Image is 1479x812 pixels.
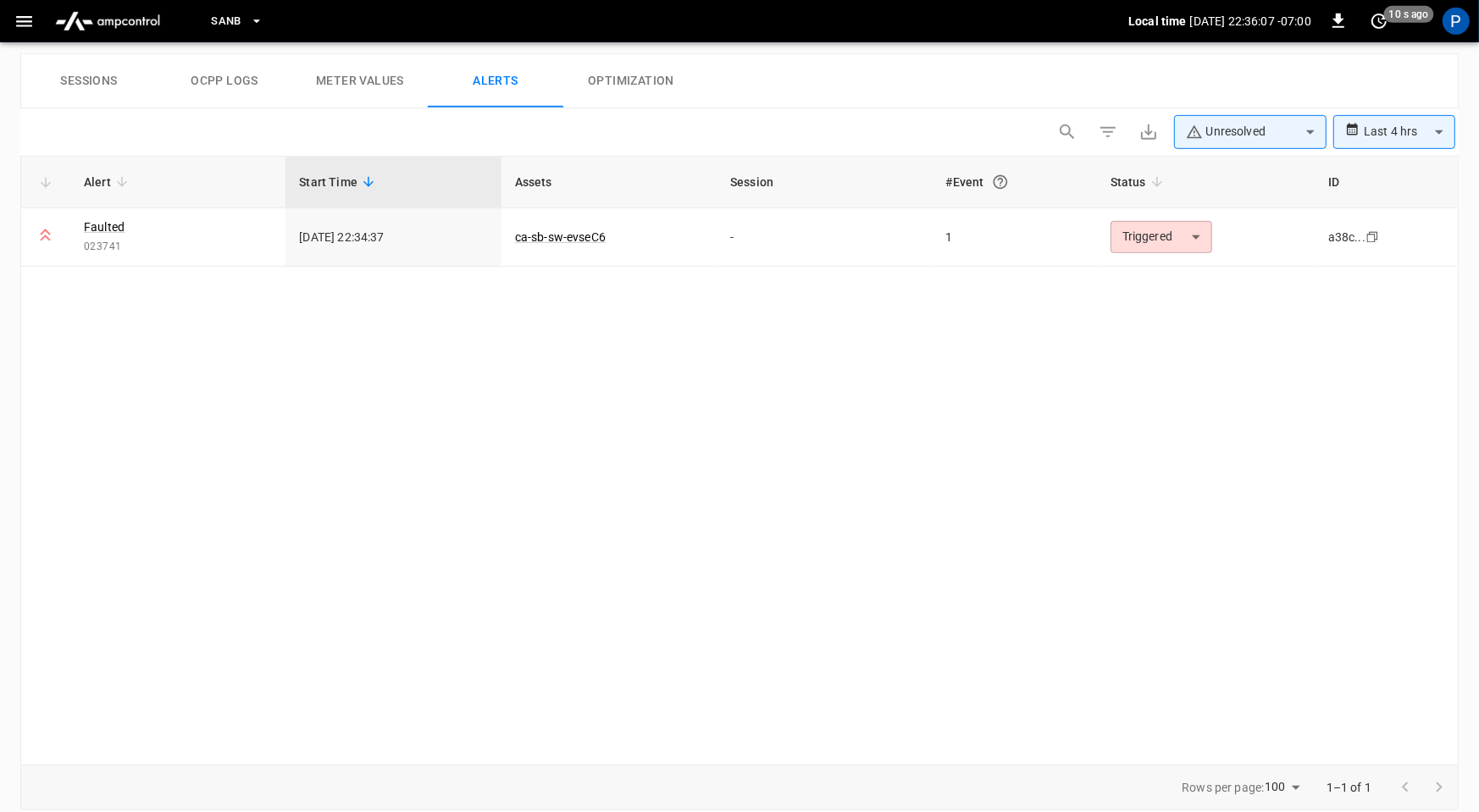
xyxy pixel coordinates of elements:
[1315,157,1458,208] th: ID
[946,167,1083,197] div: #Event
[292,54,428,108] button: Meter Values
[48,5,167,37] img: ampcontrol.io logo
[1265,775,1305,799] div: 100
[563,54,699,108] button: Optimization
[985,167,1016,197] button: An event is a single occurrence of an issue. An alert groups related events for the same asset, m...
[1443,8,1470,35] div: profile-icon
[1186,123,1299,141] div: Unresolved
[1365,8,1393,35] button: set refresh interval
[1111,172,1168,192] span: Status
[1384,6,1434,23] span: 10 s ago
[1128,13,1187,30] p: Local time
[717,157,932,208] th: Session
[1111,221,1212,253] div: Triggered
[21,54,157,108] button: Sessions
[299,172,379,192] span: Start Time
[1365,228,1382,246] div: copy
[285,208,501,267] td: [DATE] 22:34:37
[84,172,133,192] span: Alert
[933,208,1097,267] td: 1
[1327,779,1371,796] p: 1–1 of 1
[204,5,270,38] button: SanB
[501,157,717,208] th: Assets
[1364,116,1455,148] div: Last 4 hrs
[84,218,125,235] a: Faulted
[717,208,932,267] td: -
[1190,13,1311,30] p: [DATE] 22:36:07 -07:00
[428,54,563,108] button: Alerts
[211,12,241,31] span: SanB
[1328,229,1365,246] div: a38c...
[157,54,292,108] button: Ocpp logs
[1182,779,1264,796] p: Rows per page:
[84,239,272,256] span: 023741
[515,230,606,244] a: ca-sb-sw-evseC6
